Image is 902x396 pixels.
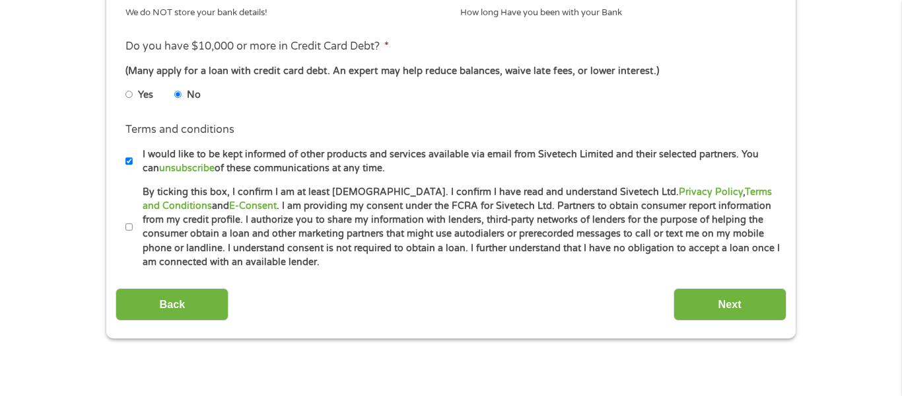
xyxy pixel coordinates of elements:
[229,200,277,212] a: E-Consent
[679,186,743,198] a: Privacy Policy
[125,1,442,19] div: We do NOT store your bank details!
[125,64,777,79] div: (Many apply for a loan with credit card debt. An expert may help reduce balances, waive late fees...
[116,288,228,321] input: Back
[125,40,389,54] label: Do you have $10,000 or more in Credit Card Debt?
[133,147,781,176] label: I would like to be kept informed of other products and services available via email from Sivetech...
[138,88,153,102] label: Yes
[674,288,786,321] input: Next
[460,1,777,19] div: How long Have you been with your Bank
[187,88,201,102] label: No
[125,123,234,137] label: Terms and conditions
[143,186,772,212] a: Terms and Conditions
[133,185,781,270] label: By ticking this box, I confirm I am at least [DEMOGRAPHIC_DATA]. I confirm I have read and unders...
[159,163,215,174] a: unsubscribe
